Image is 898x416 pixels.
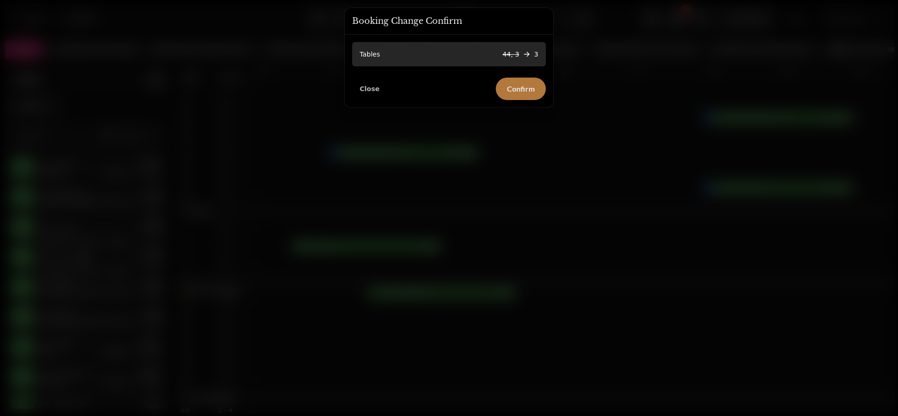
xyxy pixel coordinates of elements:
[352,83,387,95] button: Close
[360,50,380,59] p: Tables
[352,15,546,27] h3: Booking Change Confirm
[496,78,546,100] button: Confirm
[360,86,380,92] span: Close
[502,50,519,59] p: 44, 3
[507,85,535,93] span: Confirm
[534,50,538,59] p: 3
